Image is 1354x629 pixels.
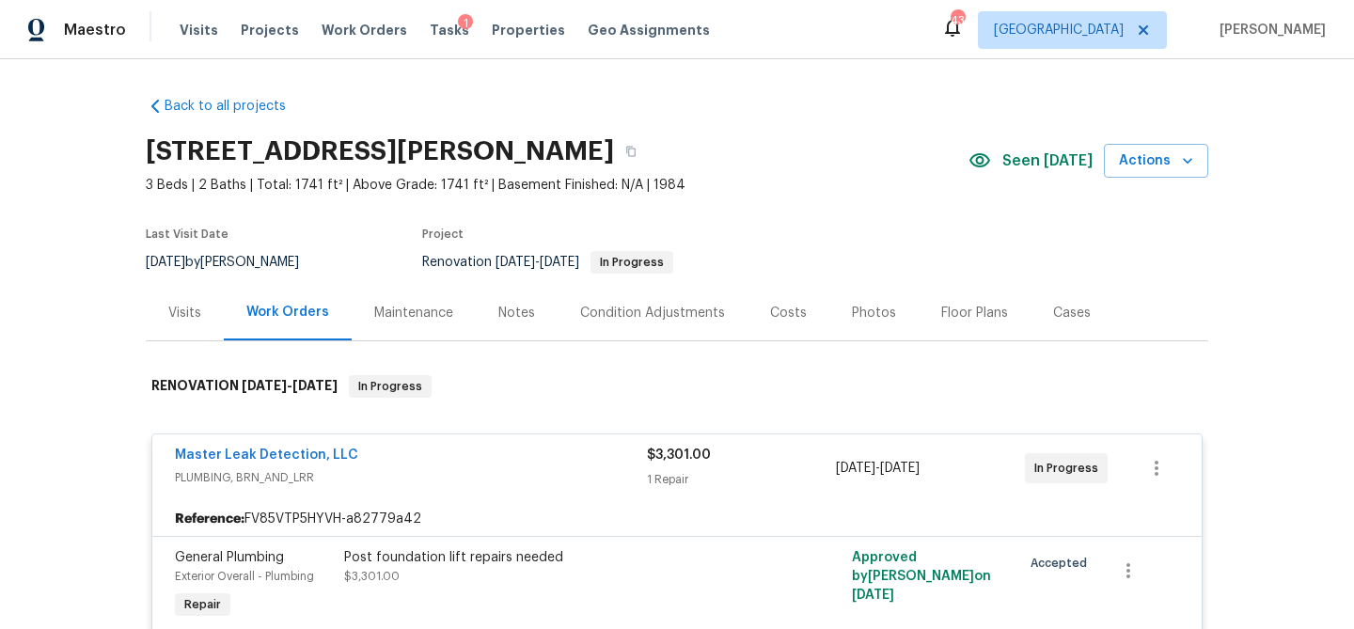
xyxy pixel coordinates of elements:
[498,304,535,322] div: Notes
[146,142,614,161] h2: [STREET_ADDRESS][PERSON_NAME]
[175,448,358,462] a: Master Leak Detection, LLC
[1104,144,1208,179] button: Actions
[836,462,875,475] span: [DATE]
[146,356,1208,417] div: RENOVATION [DATE]-[DATE]In Progress
[177,595,228,614] span: Repair
[241,21,299,39] span: Projects
[647,470,836,489] div: 1 Repair
[540,256,579,269] span: [DATE]
[151,375,338,398] h6: RENOVATION
[836,459,920,478] span: -
[374,304,453,322] div: Maintenance
[941,304,1008,322] div: Floor Plans
[580,304,725,322] div: Condition Adjustments
[496,256,535,269] span: [DATE]
[242,379,287,392] span: [DATE]
[422,228,464,240] span: Project
[246,303,329,322] div: Work Orders
[64,21,126,39] span: Maestro
[422,256,673,269] span: Renovation
[1119,149,1193,173] span: Actions
[880,462,920,475] span: [DATE]
[146,228,228,240] span: Last Visit Date
[344,548,756,567] div: Post foundation lift repairs needed
[175,468,647,487] span: PLUMBING, BRN_AND_LRR
[146,97,326,116] a: Back to all projects
[951,11,964,30] div: 43
[146,251,322,274] div: by [PERSON_NAME]
[1002,151,1093,170] span: Seen [DATE]
[175,571,314,582] span: Exterior Overall - Plumbing
[146,176,968,195] span: 3 Beds | 2 Baths | Total: 1741 ft² | Above Grade: 1741 ft² | Basement Finished: N/A | 1984
[592,257,671,268] span: In Progress
[614,134,648,168] button: Copy Address
[146,256,185,269] span: [DATE]
[647,448,711,462] span: $3,301.00
[588,21,710,39] span: Geo Assignments
[770,304,807,322] div: Costs
[168,304,201,322] div: Visits
[351,377,430,396] span: In Progress
[1053,304,1091,322] div: Cases
[152,502,1202,536] div: FV85VTP5HYVH-a82779a42
[852,551,991,602] span: Approved by [PERSON_NAME] on
[458,14,473,33] div: 1
[852,304,896,322] div: Photos
[175,551,284,564] span: General Plumbing
[344,571,400,582] span: $3,301.00
[180,21,218,39] span: Visits
[994,21,1124,39] span: [GEOGRAPHIC_DATA]
[175,510,244,528] b: Reference:
[430,24,469,37] span: Tasks
[1212,21,1326,39] span: [PERSON_NAME]
[322,21,407,39] span: Work Orders
[1034,459,1106,478] span: In Progress
[496,256,579,269] span: -
[292,379,338,392] span: [DATE]
[1031,554,1094,573] span: Accepted
[852,589,894,602] span: [DATE]
[242,379,338,392] span: -
[492,21,565,39] span: Properties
